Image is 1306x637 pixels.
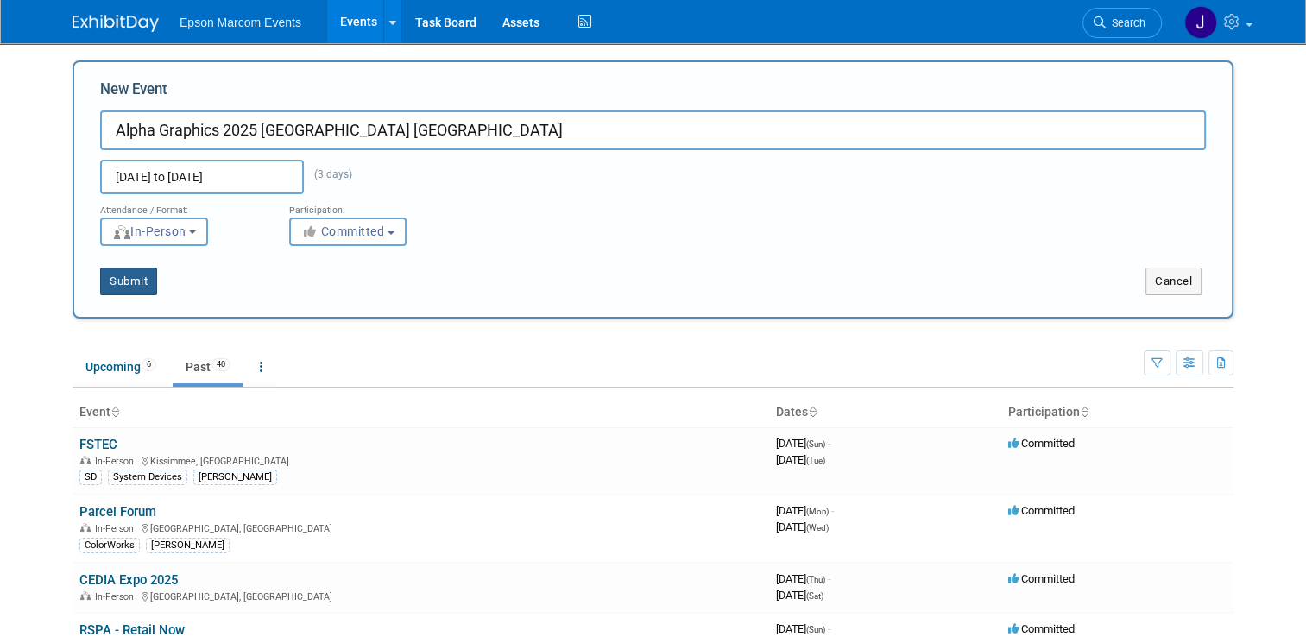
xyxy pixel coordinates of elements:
[146,538,230,553] div: [PERSON_NAME]
[100,79,167,106] label: New Event
[1082,8,1162,38] a: Search
[1008,622,1075,635] span: Committed
[79,504,156,520] a: Parcel Forum
[831,504,834,517] span: -
[79,453,762,467] div: Kissimmee, [GEOGRAPHIC_DATA]
[79,572,178,588] a: CEDIA Expo 2025
[193,470,277,485] div: [PERSON_NAME]
[1145,268,1202,295] button: Cancel
[776,437,830,450] span: [DATE]
[806,575,825,584] span: (Thu)
[95,591,139,602] span: In-Person
[80,523,91,532] img: In-Person Event
[173,350,243,383] a: Past40
[73,15,159,32] img: ExhibitDay
[828,572,830,585] span: -
[776,453,825,466] span: [DATE]
[79,520,762,534] div: [GEOGRAPHIC_DATA], [GEOGRAPHIC_DATA]
[806,591,823,601] span: (Sat)
[806,523,829,533] span: (Wed)
[95,456,139,467] span: In-Person
[776,589,823,602] span: [DATE]
[806,439,825,449] span: (Sun)
[828,622,830,635] span: -
[769,398,1001,427] th: Dates
[142,358,156,371] span: 6
[211,358,230,371] span: 40
[95,523,139,534] span: In-Person
[100,268,157,295] button: Submit
[112,224,186,238] span: In-Person
[79,470,102,485] div: SD
[73,350,169,383] a: Upcoming6
[1008,437,1075,450] span: Committed
[808,405,817,419] a: Sort by Start Date
[289,218,407,246] button: Committed
[110,405,119,419] a: Sort by Event Name
[1001,398,1233,427] th: Participation
[79,589,762,602] div: [GEOGRAPHIC_DATA], [GEOGRAPHIC_DATA]
[73,398,769,427] th: Event
[776,520,829,533] span: [DATE]
[79,437,117,452] a: FSTEC
[776,504,834,517] span: [DATE]
[776,622,830,635] span: [DATE]
[806,625,825,634] span: (Sun)
[1106,16,1145,29] span: Search
[304,168,352,180] span: (3 days)
[806,507,829,516] span: (Mon)
[806,456,825,465] span: (Tue)
[100,194,263,217] div: Attendance / Format:
[80,456,91,464] img: In-Person Event
[1184,6,1217,39] img: Jenny Gowers
[1008,572,1075,585] span: Committed
[100,110,1206,150] input: Name of Trade Show / Conference
[301,224,385,238] span: Committed
[80,591,91,600] img: In-Person Event
[289,194,452,217] div: Participation:
[1080,405,1088,419] a: Sort by Participation Type
[180,16,301,29] span: Epson Marcom Events
[79,538,140,553] div: ColorWorks
[1008,504,1075,517] span: Committed
[108,470,187,485] div: System Devices
[100,160,304,194] input: Start Date - End Date
[776,572,830,585] span: [DATE]
[100,218,208,246] button: In-Person
[828,437,830,450] span: -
